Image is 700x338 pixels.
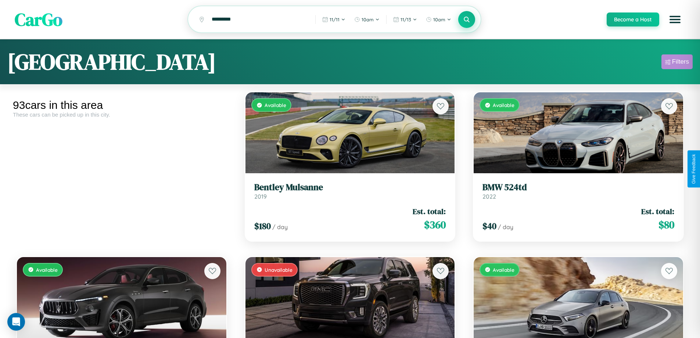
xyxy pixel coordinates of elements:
[401,17,411,22] span: 11 / 13
[265,267,292,273] span: Unavailable
[254,182,446,200] a: Bentley Mulsanne2019
[482,182,674,200] a: BMW 524td2022
[13,99,230,111] div: 93 cars in this area
[607,13,659,26] button: Become a Host
[482,220,496,232] span: $ 40
[422,14,455,25] button: 10am
[265,102,286,108] span: Available
[330,17,340,22] span: 11 / 11
[482,193,496,200] span: 2022
[433,17,445,22] span: 10am
[36,267,58,273] span: Available
[641,206,674,217] span: Est. total:
[424,217,446,232] span: $ 360
[661,54,693,69] button: Filters
[482,182,674,193] h3: BMW 524td
[254,193,267,200] span: 2019
[672,58,689,65] div: Filters
[13,111,230,118] div: These cars can be picked up in this city.
[493,102,514,108] span: Available
[665,9,685,30] button: Open menu
[254,182,446,193] h3: Bentley Mulsanne
[498,223,513,231] span: / day
[319,14,349,25] button: 11/11
[272,223,288,231] span: / day
[390,14,421,25] button: 11/13
[351,14,383,25] button: 10am
[15,7,62,32] span: CarGo
[7,313,25,331] div: Open Intercom Messenger
[7,47,216,77] h1: [GEOGRAPHIC_DATA]
[691,154,696,184] div: Give Feedback
[658,217,674,232] span: $ 80
[413,206,446,217] span: Est. total:
[254,220,271,232] span: $ 180
[362,17,374,22] span: 10am
[493,267,514,273] span: Available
